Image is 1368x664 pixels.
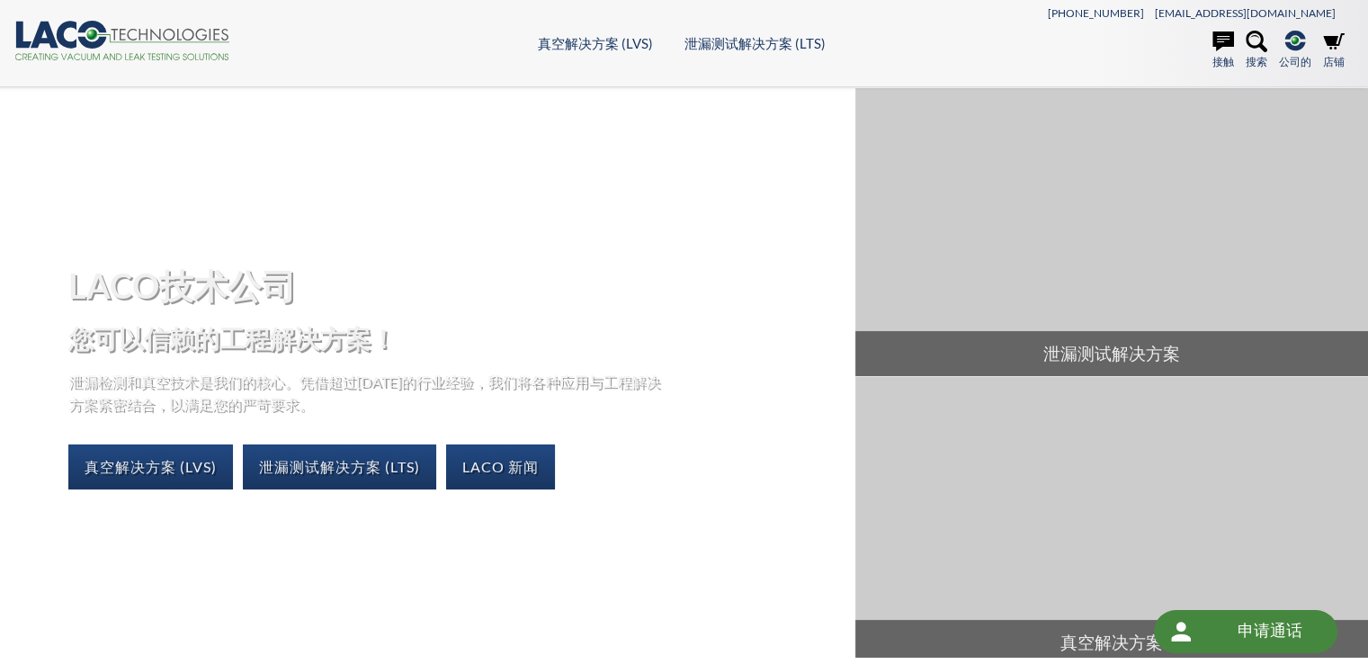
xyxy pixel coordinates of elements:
[1167,617,1195,646] img: 圆形按钮
[1279,55,1311,68] font: 公司的
[446,444,555,489] a: LACO 新闻
[1323,31,1345,70] a: 店铺
[1154,610,1337,653] div: 申请通话
[1155,6,1336,20] a: [EMAIL_ADDRESS][DOMAIN_NAME]
[68,323,396,354] font: 您可以信赖的工程解决方案！
[1043,343,1180,363] font: 泄漏测试解决方案
[462,458,539,475] font: LACO 新闻
[684,35,826,51] a: 泄漏测试解决方案 (LTS)
[538,35,653,51] a: 真空解决方案 (LVS)
[1060,632,1163,652] font: 真空解决方案
[1212,31,1234,70] a: 接触
[1246,31,1267,70] a: 搜索
[68,265,296,306] font: LACO技术公司
[1246,55,1267,68] font: 搜索
[1237,619,1301,642] font: 申请通话
[259,458,420,475] font: 泄漏测试解决方案 (LTS)
[68,444,233,489] a: 真空解决方案 (LVS)
[1323,55,1345,68] font: 店铺
[243,444,436,489] a: 泄漏测试解决方案 (LTS)
[85,458,217,475] font: 真空解决方案 (LVS)
[1048,6,1144,20] a: [PHONE_NUMBER]
[68,372,660,413] font: 泄漏检测和真空技术是我们的核心。凭借超过[DATE]的行业经验，我们将各种应用与工程解决方案紧密结合，以满足您的严苛要求。
[855,88,1368,376] a: 泄漏测试解决方案
[1212,55,1234,68] font: 接触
